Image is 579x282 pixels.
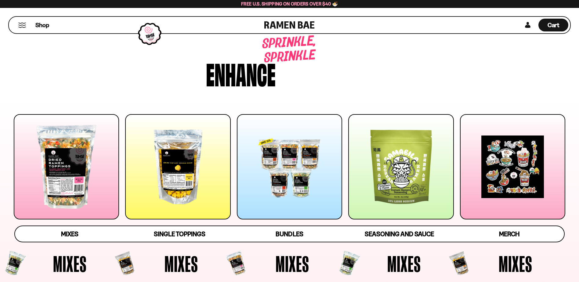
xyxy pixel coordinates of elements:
span: Shop [35,21,49,29]
span: Single Toppings [154,230,205,238]
span: Mixes [499,252,532,275]
div: Enhance [206,59,276,88]
a: Mixes [15,226,125,242]
span: Free U.S. Shipping on Orders over $40 🍜 [241,1,338,7]
a: Merch [454,226,564,242]
span: Bundles [276,230,303,238]
a: Cart [538,17,568,33]
a: Seasoning and Sauce [344,226,454,242]
span: Mixes [165,252,198,275]
span: Mixes [276,252,309,275]
span: Cart [548,21,559,29]
span: Merch [499,230,519,238]
span: Seasoning and Sauce [365,230,434,238]
a: Single Toppings [125,226,235,242]
button: Mobile Menu Trigger [18,23,26,28]
span: Mixes [61,230,78,238]
span: Mixes [387,252,421,275]
a: Bundles [235,226,345,242]
a: Shop [35,19,49,31]
span: Mixes [53,252,87,275]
